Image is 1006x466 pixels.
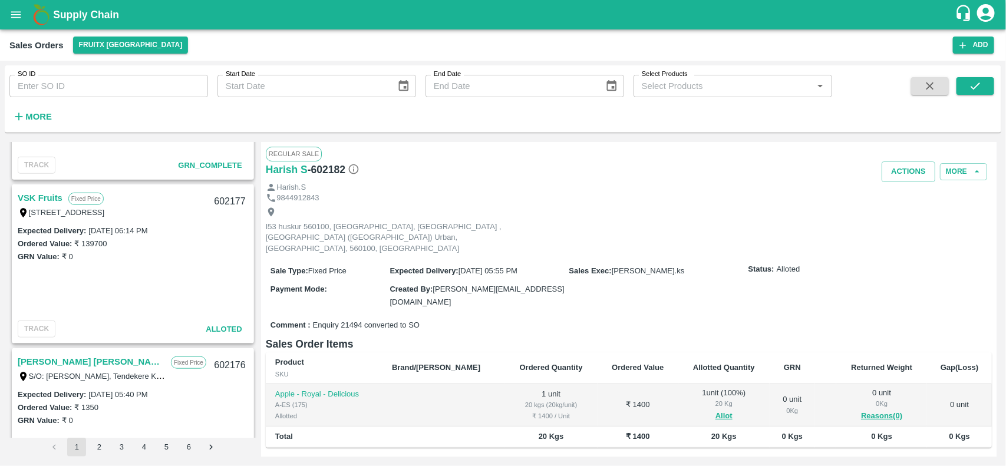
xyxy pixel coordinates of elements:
h6: - 602182 [308,161,359,178]
b: Supply Chain [53,9,119,21]
b: Gap(Loss) [941,363,978,372]
div: 0 unit [779,394,806,416]
span: [PERSON_NAME].ks [612,266,685,275]
div: 1 unit ( 100 %) [688,388,760,423]
p: Fixed Price [171,356,206,369]
label: [DATE] 05:40 PM [88,390,147,399]
button: Choose date [601,75,623,97]
span: Regular Sale [266,147,322,161]
label: GRN Value: [18,252,60,261]
input: Enter SO ID [9,75,208,97]
label: End Date [434,70,461,79]
button: Go to page 3 [112,438,131,457]
label: Select Products [642,70,688,79]
a: Harish S [266,161,308,178]
button: Actions [882,161,935,182]
p: Apple - Royal - Delicious [275,389,373,400]
label: Ordered Value: [18,403,72,412]
button: Choose date [392,75,415,97]
label: Sales Exec : [569,266,612,275]
button: Add [953,37,994,54]
label: Sale Type : [271,266,308,275]
b: 0 Kgs [872,432,892,441]
label: Expected Delivery : [18,390,86,399]
div: 0 Kg [846,398,918,409]
a: [PERSON_NAME] [PERSON_NAME] [18,354,165,369]
label: Status: [748,264,774,275]
div: A-ES (175) [275,399,373,410]
a: Supply Chain [53,6,955,23]
label: Created By : [390,285,433,293]
button: Go to page 6 [179,438,198,457]
button: Open [813,78,828,94]
b: Allotted Quantity [693,363,755,372]
div: ₹ 1400 / Unit [514,411,588,421]
span: [PERSON_NAME][EMAIL_ADDRESS][DOMAIN_NAME] [390,285,564,306]
label: Payment Mode : [271,285,327,293]
span: Enquiry 21494 converted to SO [313,320,420,331]
div: SKU [275,369,373,379]
button: More [940,163,987,180]
input: Start Date [217,75,388,97]
td: 1 unit [504,384,598,427]
button: Allot [715,409,733,423]
label: Start Date [226,70,255,79]
div: Sales Orders [9,38,64,53]
div: 602177 [207,188,252,216]
label: GRN Value: [18,416,60,425]
label: Ordered Value: [18,239,72,248]
label: S/O: [PERSON_NAME], Tendekere Krishnarajpet Mandya, [GEOGRAPHIC_DATA], [GEOGRAPHIC_DATA] Urban, [... [29,371,531,381]
td: 0 unit [927,384,992,427]
p: 9844912843 [276,193,319,204]
b: 0 Kgs [782,432,803,441]
div: 20 Kg [688,398,760,409]
b: ₹ 1400 [626,432,650,441]
div: Allotted [275,411,373,421]
input: Select Products [637,78,809,94]
span: Alloted [777,264,800,275]
b: GRN [784,363,801,372]
p: Fixed Price [68,193,104,205]
label: [STREET_ADDRESS] [29,208,105,217]
td: ₹ 1400 [598,384,678,427]
button: More [9,107,55,127]
label: [DATE] 06:14 PM [88,226,147,235]
input: End Date [426,75,596,97]
button: Go to page 2 [90,438,108,457]
button: Reasons(0) [846,409,918,423]
label: ₹ 139700 [74,239,107,248]
b: 20 Kgs [539,432,564,441]
div: customer-support [955,4,975,25]
p: I53 huskur 560100, [GEOGRAPHIC_DATA], [GEOGRAPHIC_DATA] , [GEOGRAPHIC_DATA] ([GEOGRAPHIC_DATA]) U... [266,222,531,255]
nav: pagination navigation [43,438,222,457]
img: logo [29,3,53,27]
button: open drawer [2,1,29,28]
h6: Sales Order Items [266,336,992,352]
strong: More [25,112,52,121]
b: Ordered Value [612,363,664,372]
label: Comment : [271,320,311,331]
label: SO ID [18,70,35,79]
b: 20 Kgs [711,432,737,441]
p: Harish.S [276,182,306,193]
span: GRN_Complete [178,161,242,170]
span: Alloted [206,325,242,333]
button: page 1 [67,438,86,457]
label: Expected Delivery : [18,226,86,235]
span: Fixed Price [308,266,347,275]
button: Go to page 5 [157,438,176,457]
label: ₹ 0 [62,252,73,261]
b: Returned Weight [851,363,912,372]
div: 602176 [207,352,252,379]
button: Go to next page [202,438,220,457]
label: Expected Delivery : [390,266,458,275]
b: Product [275,358,304,366]
b: 0 Kgs [949,432,970,441]
button: Go to page 4 [134,438,153,457]
label: ₹ 0 [62,416,73,425]
b: Total [275,432,293,441]
b: Ordered Quantity [520,363,583,372]
div: 0 Kg [779,405,806,416]
div: 0 unit [846,388,918,423]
